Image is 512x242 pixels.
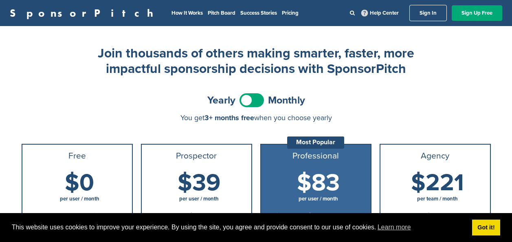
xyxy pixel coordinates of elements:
span: Monthly [268,95,305,106]
a: dismiss cookie message [472,220,500,236]
a: Pitch Board [208,10,235,16]
a: Help Center [360,8,400,18]
h3: Free [26,151,129,161]
a: learn more about cookies [376,221,412,233]
a: How It Works [171,10,203,16]
a: Success Stories [240,10,277,16]
h3: Professional [264,151,367,161]
a: Pricing [282,10,299,16]
span: per user / month [179,196,219,202]
span: month-to-month [201,212,238,218]
span: month-to-month [321,212,358,218]
span: $39 [178,169,220,197]
div: Most Popular [287,136,344,149]
span: Billed yearly, or $334 [392,212,439,218]
h3: Prospector [145,151,248,161]
h2: Join thousands of others making smarter, faster, more impactful sponsorship decisions with Sponso... [93,46,419,77]
span: per user / month [299,196,338,202]
span: Yearly [207,95,235,106]
span: per team / month [417,196,458,202]
span: No credit card required [51,212,103,218]
span: 3+ months free [204,113,254,122]
span: $83 [297,169,340,197]
span: $0 [65,169,94,197]
div: You get when you choose yearly [22,114,491,122]
span: This website uses cookies to improve your experience. By using the site, you agree and provide co... [12,221,466,233]
a: Sign In [409,5,447,21]
h3: Agency [384,151,487,161]
a: SponsorPitch [10,8,158,18]
span: $221 [411,169,464,197]
span: month-to-month [441,212,478,218]
span: Billed yearly, or $54 [155,212,199,218]
a: Sign Up Free [452,5,502,21]
span: Billed yearly, or $134 [273,212,319,218]
span: per user / month [60,196,99,202]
